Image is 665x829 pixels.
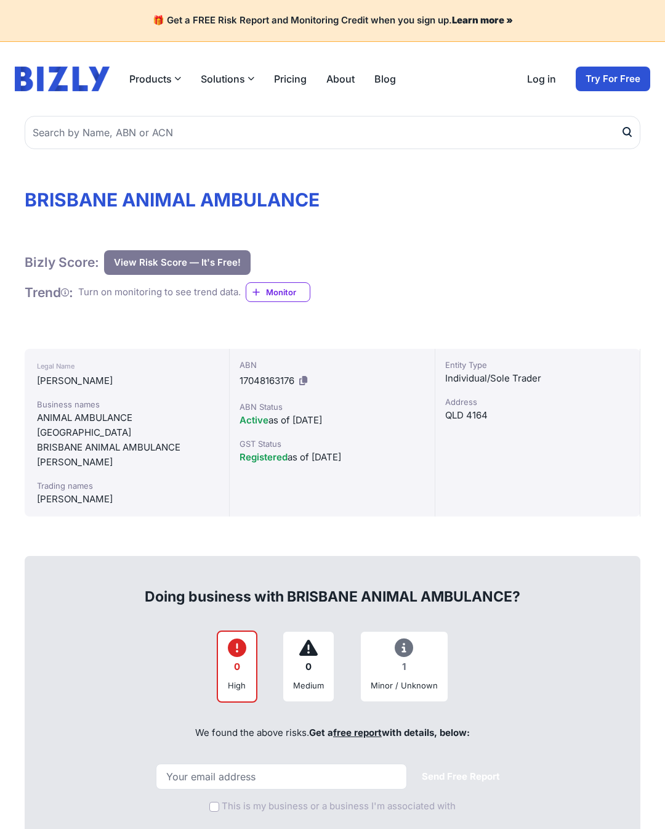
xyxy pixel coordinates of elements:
h4: 🎁 Get a FREE Risk Report and Monitoring Credit when you sign up. [15,15,650,27]
div: Doing business with BRISBANE ANIMAL AMBULANCE? [38,567,627,606]
a: 17048163176 [240,375,294,386]
span: Registered [240,451,288,463]
input: Your email address [156,764,407,790]
div: BRISBANE ANIMAL AMBULANCE [37,440,217,455]
button: View Risk Score — It's Free! [104,250,251,275]
div: as of [DATE] [240,413,424,428]
div: as of [DATE] [240,450,424,465]
a: free report [333,727,382,738]
div: Medium [293,679,324,692]
div: Turn on monitoring to see trend data. [78,285,241,300]
div: GST Status [240,438,424,450]
div: Individual/Sole Trader [445,371,630,386]
div: Trading names [37,480,217,492]
div: ABN Status [240,401,424,413]
h1: Trend : [25,284,73,301]
button: Send Free Report [412,765,510,789]
a: Try For Free [576,67,650,91]
div: High [228,679,246,692]
div: Address [445,396,630,408]
h1: Bizly Score: [25,254,99,271]
a: About [326,71,355,86]
div: ANIMAL AMBULANCE [GEOGRAPHIC_DATA] [37,410,217,440]
a: Blog [374,71,396,86]
div: We found the above risks. [38,713,627,754]
div: Legal Name [37,359,217,374]
div: 0 [293,655,324,679]
div: [PERSON_NAME] [37,492,217,507]
button: Products [129,71,181,86]
a: Log in [527,71,556,86]
div: 1 [371,655,438,679]
div: Entity Type [445,359,630,371]
div: ABN [240,359,424,371]
div: [PERSON_NAME] [37,455,217,470]
a: Pricing [274,71,307,86]
a: Learn more » [452,14,513,26]
span: Active [240,414,268,426]
input: Search by Name, ABN or ACN [25,116,640,149]
label: This is my business or a business I'm associated with [222,799,456,814]
h1: BRISBANE ANIMAL AMBULANCE [25,189,640,211]
div: QLD 4164 [445,408,630,423]
span: Get a with details, below: [309,727,470,738]
span: Monitor [266,286,310,298]
div: [PERSON_NAME] [37,374,217,388]
div: 0 [228,655,246,679]
a: Monitor [246,282,310,302]
div: Business names [37,398,217,410]
button: Solutions [201,71,254,86]
div: Minor / Unknown [371,679,438,692]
